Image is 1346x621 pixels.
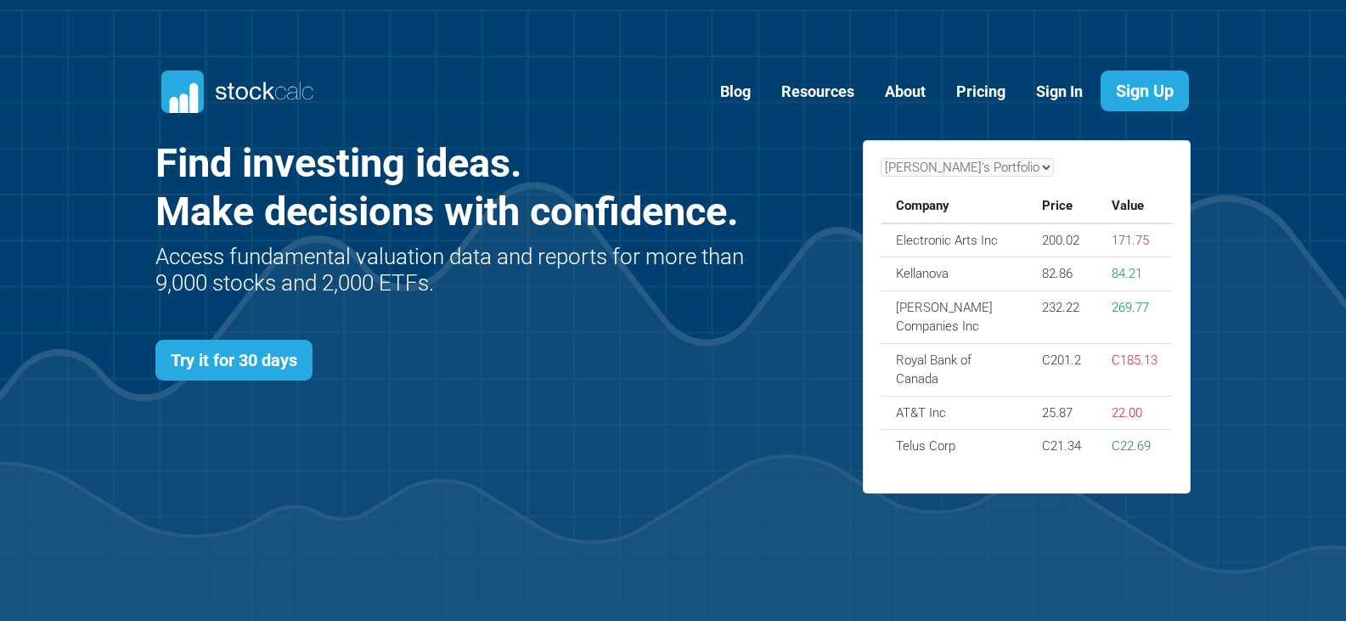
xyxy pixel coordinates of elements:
td: 200.02 [1027,223,1096,257]
td: 82.86 [1027,257,1096,291]
td: C185.13 [1096,343,1173,396]
a: Blog [707,71,763,113]
td: Electronic Arts Inc [881,223,1028,257]
th: Price [1027,189,1096,223]
td: AT&T Inc [881,396,1028,430]
a: Try it for 30 days [155,340,313,381]
td: Kellanova [881,257,1028,291]
th: Company [881,189,1028,223]
td: C22.69 [1096,430,1173,463]
a: Sign Up [1101,71,1189,111]
td: Telus Corp [881,430,1028,463]
td: 22.00 [1096,396,1173,430]
h2: Access fundamental valuation data and reports for more than 9,000 stocks and 2,000 ETFs. [155,244,749,296]
a: Pricing [943,71,1018,113]
td: C201.2 [1027,343,1096,396]
th: Value [1096,189,1173,223]
td: Royal Bank of Canada [881,343,1028,396]
a: Sign In [1023,71,1095,113]
td: 171.75 [1096,223,1173,257]
td: 232.22 [1027,291,1096,343]
td: 84.21 [1096,257,1173,291]
td: C21.34 [1027,430,1096,463]
h1: Find investing ideas. Make decisions with confidence. [155,139,749,235]
td: [PERSON_NAME] Companies Inc [881,291,1028,343]
td: 269.77 [1096,291,1173,343]
a: Resources [769,71,867,113]
a: About [872,71,938,113]
td: 25.87 [1027,396,1096,430]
